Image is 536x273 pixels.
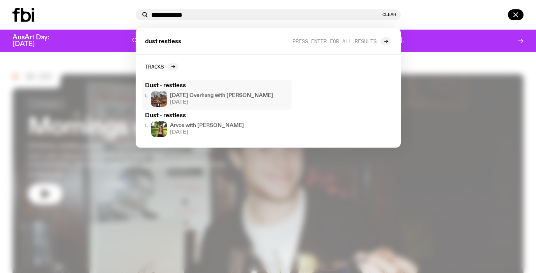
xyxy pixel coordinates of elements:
span: dust restless [145,39,181,45]
h3: Dust - restless [145,113,288,119]
h3: AusArt Day: [DATE] [12,34,62,48]
a: Dust - restless[DATE] Overhang with [PERSON_NAME][DATE] [142,80,292,110]
span: [DATE] [170,130,244,135]
a: Dust - restlessLizzie Bowles is sitting in a bright green field of grass, with dark sunglasses an... [142,110,292,140]
img: Lizzie Bowles is sitting in a bright green field of grass, with dark sunglasses and a black top. ... [151,121,167,137]
h4: Arvos with [PERSON_NAME] [170,123,244,128]
a: Tracks [145,63,179,70]
p: One day. One community. One frequency worth fighting for. Donate to support [DOMAIN_NAME]. [132,37,404,44]
button: Clear [382,12,396,17]
h4: [DATE] Overhang with [PERSON_NAME] [170,93,273,98]
span: Press enter for all results [292,38,377,44]
h3: Dust - restless [145,83,288,89]
a: Press enter for all results [292,37,391,45]
span: [DATE] [170,100,273,105]
h2: Tracks [145,63,164,69]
